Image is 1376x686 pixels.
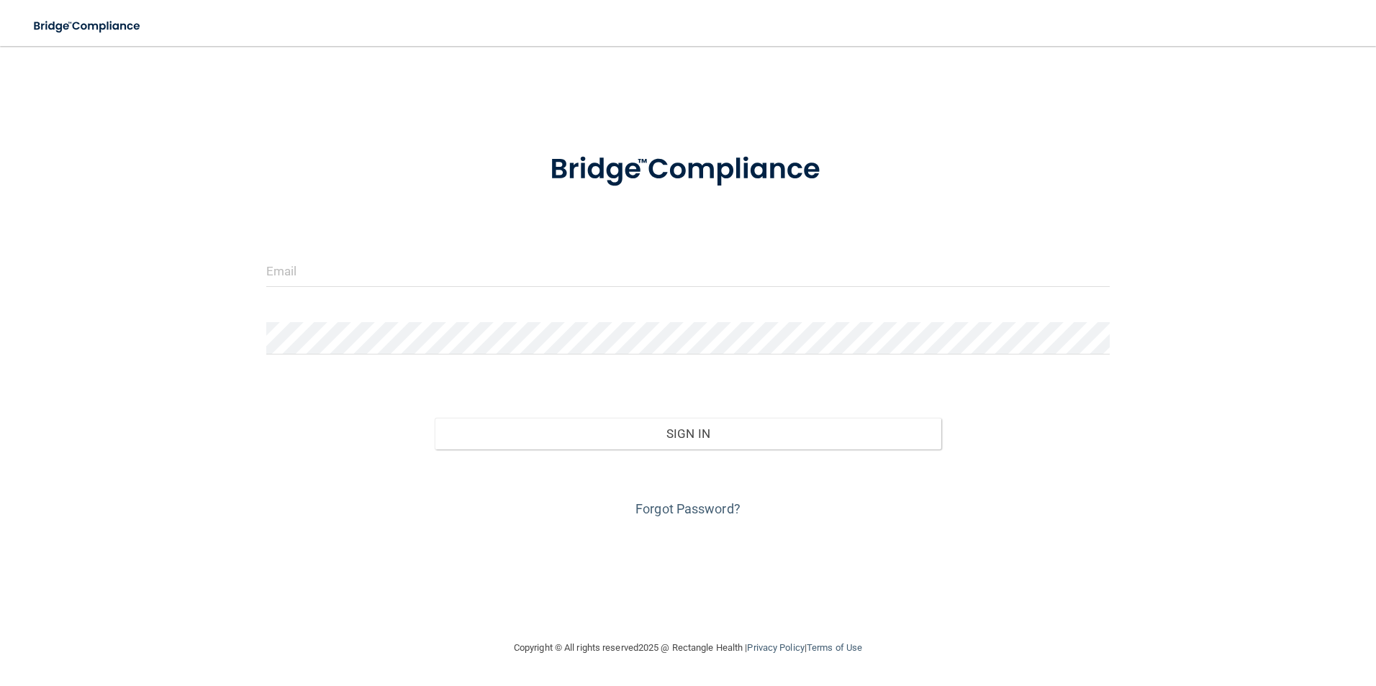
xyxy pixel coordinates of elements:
[425,625,951,671] div: Copyright © All rights reserved 2025 @ Rectangle Health | |
[520,132,856,207] img: bridge_compliance_login_screen.278c3ca4.svg
[266,255,1110,287] input: Email
[22,12,154,41] img: bridge_compliance_login_screen.278c3ca4.svg
[635,501,741,516] a: Forgot Password?
[747,642,804,653] a: Privacy Policy
[435,418,941,449] button: Sign In
[807,642,862,653] a: Terms of Use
